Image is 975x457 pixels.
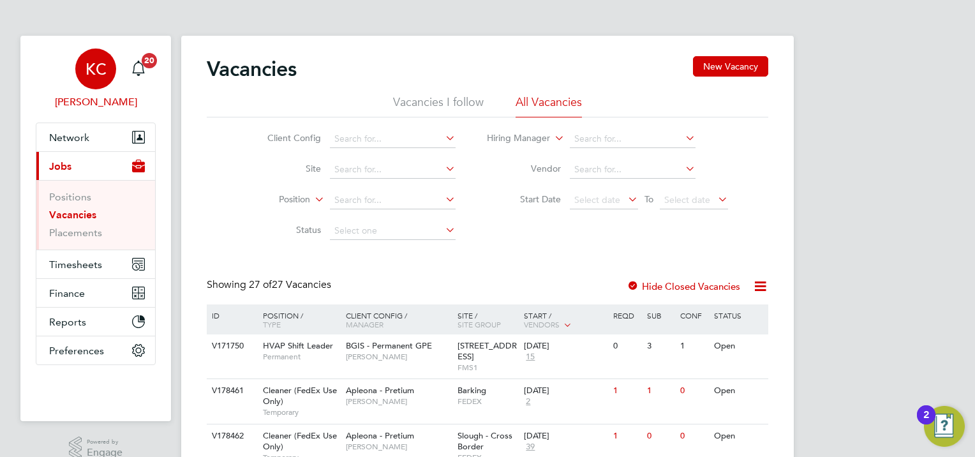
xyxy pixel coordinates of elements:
span: Timesheets [49,258,102,271]
div: Status [711,304,766,326]
button: Preferences [36,336,155,364]
span: 15 [524,352,537,363]
button: Finance [36,279,155,307]
li: All Vacancies [516,94,582,117]
input: Search for... [330,161,456,179]
span: Select date [574,194,620,206]
img: fastbook-logo-retina.png [36,378,156,398]
div: Open [711,379,766,403]
input: Search for... [570,130,696,148]
label: Vendor [487,163,561,174]
div: V178462 [209,424,253,448]
span: FMS1 [458,363,518,373]
div: 1 [644,379,677,403]
div: Client Config / [343,304,454,335]
span: [STREET_ADDRESS] [458,340,517,362]
span: Slough - Cross Border [458,430,512,452]
span: Apleona - Pretium [346,430,414,441]
span: HVAP Shift Leader [263,340,333,351]
div: [DATE] [524,386,607,396]
button: Open Resource Center, 2 new notifications [924,406,965,447]
div: Showing [207,278,334,292]
input: Select one [330,222,456,240]
span: Cleaner (FedEx Use Only) [263,385,337,407]
div: 0 [610,334,643,358]
a: Positions [49,191,91,203]
h2: Vacancies [207,56,297,82]
span: 27 Vacancies [249,278,331,291]
div: 1 [677,334,710,358]
li: Vacancies I follow [393,94,484,117]
label: Site [248,163,321,174]
span: Karen Chatfield [36,94,156,110]
label: Position [237,193,310,206]
span: Temporary [263,407,339,417]
span: 27 of [249,278,272,291]
div: 0 [644,424,677,448]
div: 2 [923,415,929,431]
span: Permanent [263,352,339,362]
button: Network [36,123,155,151]
span: Manager [346,319,383,329]
span: 20 [142,53,157,68]
a: KC[PERSON_NAME] [36,49,156,110]
div: V171750 [209,334,253,358]
span: Jobs [49,160,71,172]
span: Site Group [458,319,501,329]
span: Cleaner (FedEx Use Only) [263,430,337,452]
a: Placements [49,227,102,239]
button: New Vacancy [693,56,768,77]
nav: Main navigation [20,36,171,421]
span: Vendors [524,319,560,329]
span: [PERSON_NAME] [346,396,451,407]
span: [PERSON_NAME] [346,352,451,362]
span: Type [263,319,281,329]
div: 1 [610,379,643,403]
span: KC [86,61,107,77]
div: 0 [677,424,710,448]
button: Reports [36,308,155,336]
span: Select date [664,194,710,206]
span: Network [49,131,89,144]
div: Jobs [36,180,155,250]
button: Jobs [36,152,155,180]
div: Start / [521,304,610,336]
span: To [641,191,657,207]
a: Go to home page [36,378,156,398]
span: Apleona - Pretium [346,385,414,396]
input: Search for... [570,161,696,179]
a: 20 [126,49,151,89]
span: Powered by [87,437,123,447]
div: Open [711,424,766,448]
div: [DATE] [524,431,607,442]
div: Sub [644,304,677,326]
label: Status [248,224,321,236]
span: Barking [458,385,486,396]
span: BGIS - Permanent GPE [346,340,432,351]
label: Start Date [487,193,561,205]
input: Search for... [330,191,456,209]
div: 0 [677,379,710,403]
span: Preferences [49,345,104,357]
div: 3 [644,334,677,358]
span: Reports [49,316,86,328]
span: Finance [49,287,85,299]
div: 1 [610,424,643,448]
label: Client Config [248,132,321,144]
input: Search for... [330,130,456,148]
div: Conf [677,304,710,326]
button: Timesheets [36,250,155,278]
span: [PERSON_NAME] [346,442,451,452]
div: V178461 [209,379,253,403]
div: Reqd [610,304,643,326]
span: 39 [524,442,537,453]
label: Hide Closed Vacancies [627,280,740,292]
a: Vacancies [49,209,96,221]
div: Site / [454,304,521,335]
span: 2 [524,396,532,407]
div: Open [711,334,766,358]
label: Hiring Manager [477,132,550,145]
div: Position / [253,304,343,335]
span: FEDEX [458,396,518,407]
div: ID [209,304,253,326]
